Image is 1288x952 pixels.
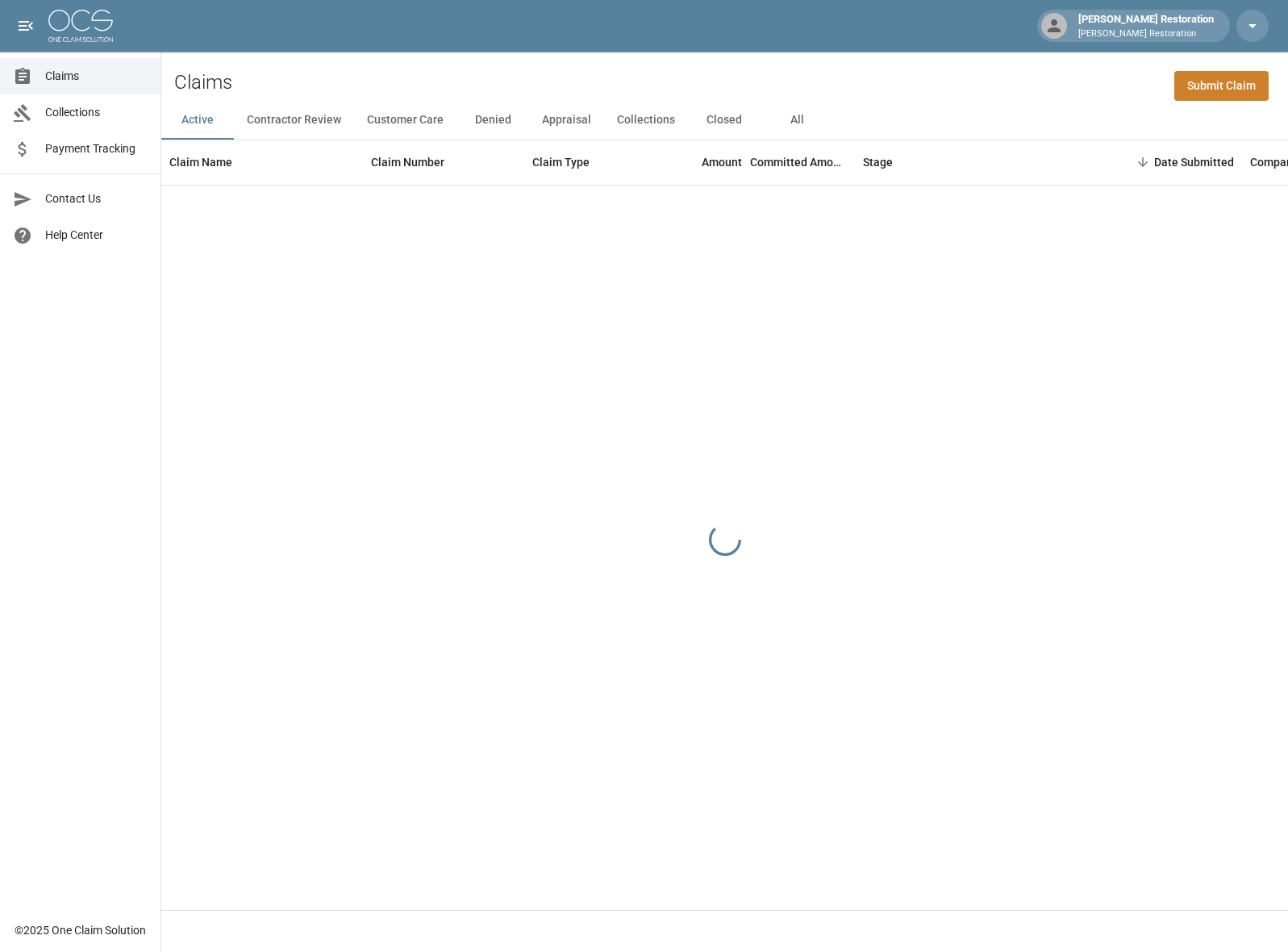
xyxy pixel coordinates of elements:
[750,140,855,185] div: Committed Amount
[688,101,761,140] button: Closed
[45,227,148,244] span: Help Center
[456,101,529,140] button: Denied
[1072,11,1220,40] div: [PERSON_NAME] Restoration
[161,101,1288,140] div: dynamic tabs
[169,140,232,185] div: Claim Name
[161,140,363,185] div: Claim Name
[1078,27,1214,41] p: [PERSON_NAME] Restoration
[45,104,148,121] span: Collections
[702,140,742,185] div: Amount
[645,140,750,185] div: Amount
[45,68,148,85] span: Claims
[45,140,148,157] span: Payment Tracking
[1174,71,1269,101] a: Submit Claim
[1132,151,1154,173] button: Sort
[524,140,645,185] div: Claim Type
[15,922,146,938] div: © 2025 One Claim Solution
[234,101,354,140] button: Contractor Review
[354,101,456,140] button: Customer Care
[1154,140,1234,185] div: Date Submitted
[48,10,113,42] img: ocs-logo-white-transparent.png
[863,140,893,185] div: Stage
[363,140,524,185] div: Claim Number
[45,190,148,207] span: Contact Us
[761,101,833,140] button: All
[855,140,1097,185] div: Stage
[1097,140,1242,185] div: Date Submitted
[371,140,444,185] div: Claim Number
[529,101,604,140] button: Appraisal
[604,101,688,140] button: Collections
[174,71,232,94] h2: Claims
[161,101,234,140] button: Active
[750,140,847,185] div: Committed Amount
[532,140,590,185] div: Claim Type
[10,10,42,42] button: open drawer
